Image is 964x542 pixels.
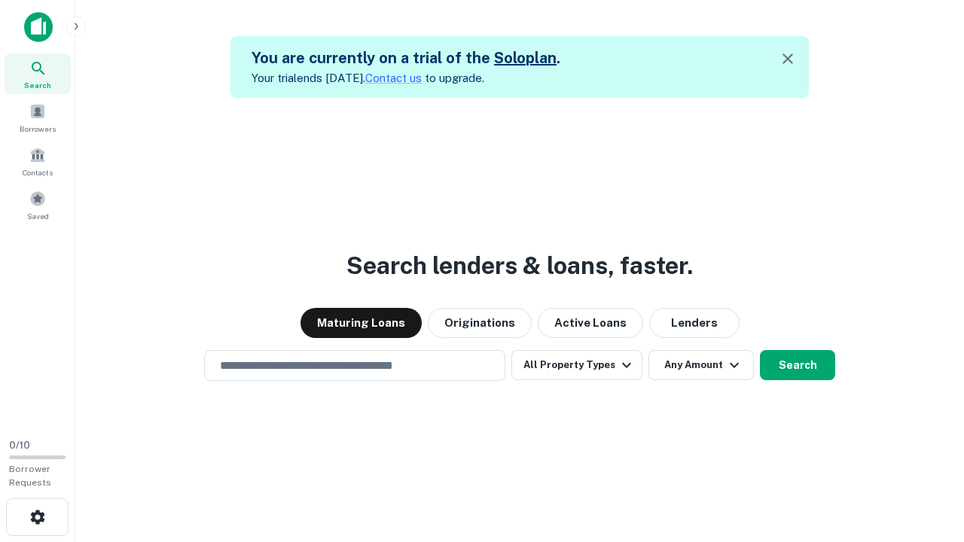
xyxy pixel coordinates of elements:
[24,79,51,91] span: Search
[346,248,693,284] h3: Search lenders & loans, faster.
[494,49,557,67] a: Soloplan
[5,97,71,138] a: Borrowers
[9,464,51,488] span: Borrower Requests
[5,141,71,181] a: Contacts
[760,350,835,380] button: Search
[20,123,56,135] span: Borrowers
[648,350,754,380] button: Any Amount
[24,12,53,42] img: capitalize-icon.png
[9,440,30,451] span: 0 / 10
[27,210,49,222] span: Saved
[365,72,422,84] a: Contact us
[23,166,53,178] span: Contacts
[252,69,560,87] p: Your trial ends [DATE]. to upgrade.
[538,308,643,338] button: Active Loans
[5,53,71,94] a: Search
[300,308,422,338] button: Maturing Loans
[649,308,740,338] button: Lenders
[889,373,964,446] iframe: Chat Widget
[252,47,560,69] h5: You are currently on a trial of the .
[511,350,642,380] button: All Property Types
[5,184,71,225] a: Saved
[428,308,532,338] button: Originations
